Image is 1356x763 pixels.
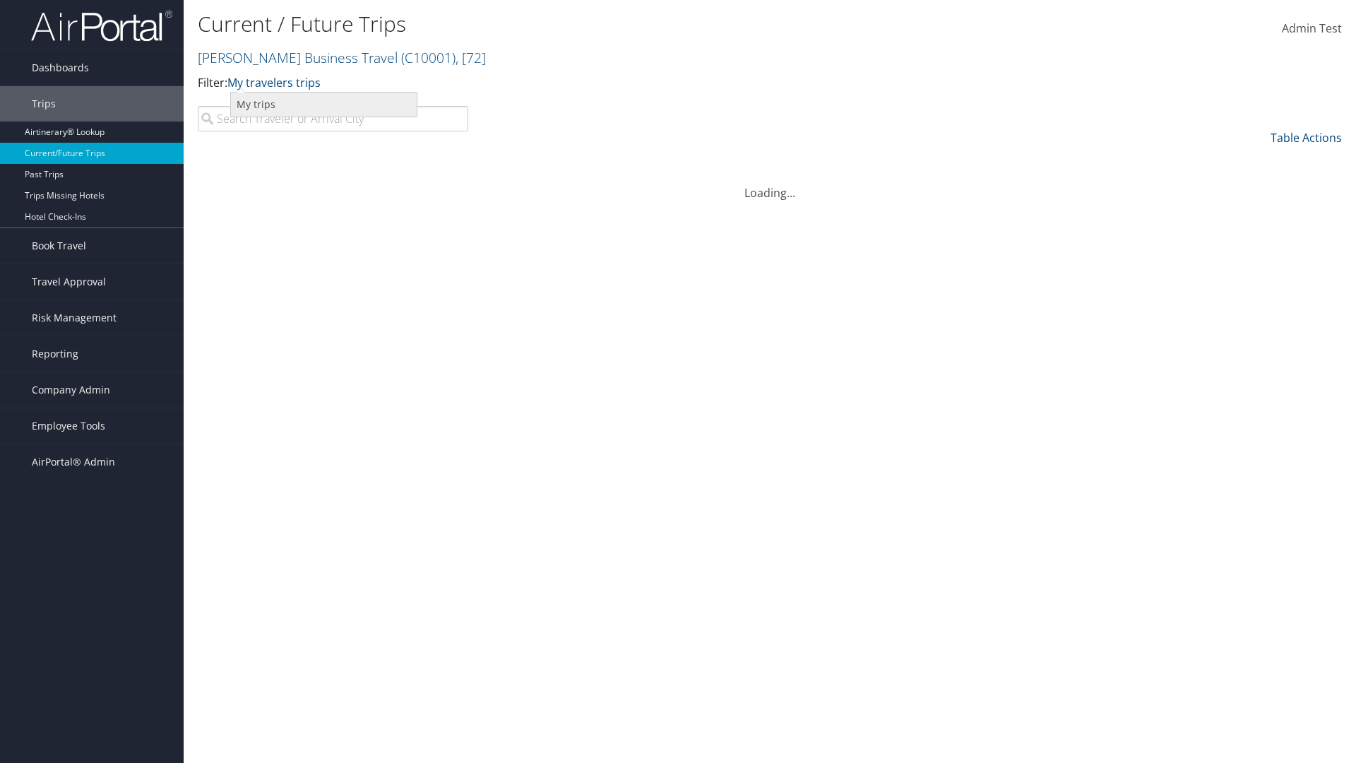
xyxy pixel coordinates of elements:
span: Travel Approval [32,264,106,300]
h1: Current / Future Trips [198,9,961,39]
span: Book Travel [32,228,86,264]
span: Employee Tools [32,408,105,444]
span: , [ 72 ] [456,48,486,67]
p: Filter: [198,74,961,93]
span: Trips [32,86,56,122]
span: Reporting [32,336,78,372]
a: My trips [231,93,417,117]
div: Loading... [198,167,1342,201]
a: Table Actions [1271,130,1342,146]
img: airportal-logo.png [31,9,172,42]
a: [PERSON_NAME] Business Travel [198,48,486,67]
span: AirPortal® Admin [32,444,115,480]
span: Dashboards [32,50,89,85]
a: My travelers trips [227,75,321,90]
span: Risk Management [32,300,117,336]
span: ( C10001 ) [401,48,456,67]
a: Admin Test [1282,7,1342,51]
span: Admin Test [1282,20,1342,36]
span: Company Admin [32,372,110,408]
input: Search Traveler or Arrival City [198,106,468,131]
